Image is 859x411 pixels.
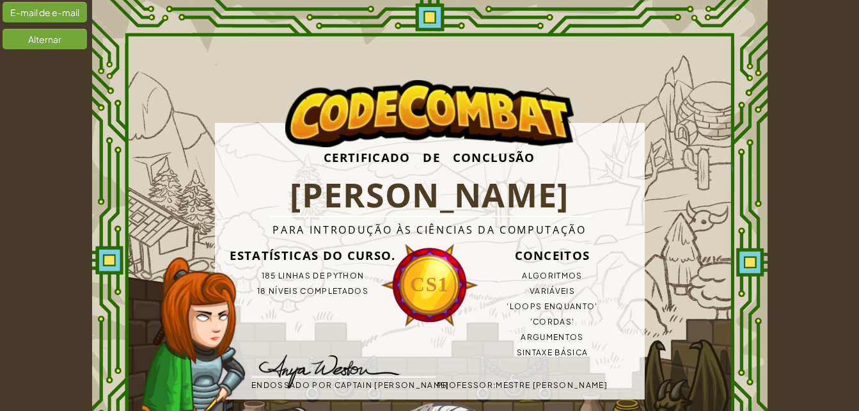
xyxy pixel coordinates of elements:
[496,380,608,390] span: Mestre [PERSON_NAME]
[327,271,364,280] span: Python
[269,286,368,296] span: níveis completados
[381,243,479,328] img: medallion-cs1.png
[461,299,645,314] li: 'Loops enquanto'
[461,268,645,284] li: Algoritmos
[239,347,411,393] img: signature-captain.png
[285,80,573,148] img: logo.png
[278,271,325,280] span: linhas de
[461,314,645,330] li: 'Cordas'
[310,223,587,237] span: Introdução às Ciências da Computação
[262,271,276,280] span: 185
[381,268,479,302] h3: CS1
[437,380,493,390] span: Professor
[3,2,87,22] div: E-mail de e-mail
[272,223,305,237] span: Para
[461,243,645,268] h3: Conceitos
[3,29,87,49] div: Alternar
[221,243,405,268] h3: Estatísticas do Curso.
[461,330,645,345] li: Argumentos
[493,380,496,390] span: :
[257,286,267,296] span: 18
[215,140,645,174] h3: Certificado de Conclusão
[461,345,645,360] li: Sintaxe Básica
[461,284,645,299] li: Variáveis
[267,174,592,217] h1: [PERSON_NAME]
